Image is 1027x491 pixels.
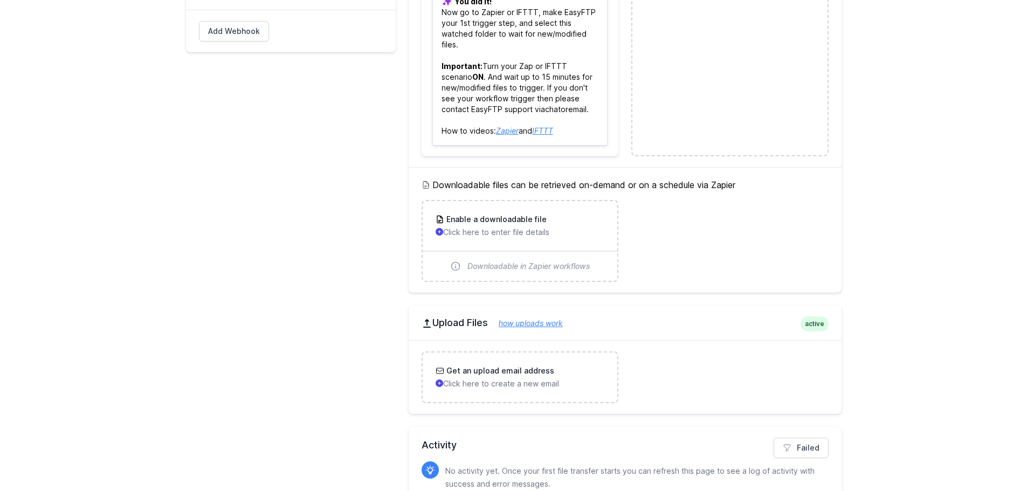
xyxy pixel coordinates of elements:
[436,378,604,389] p: Click here to create a new email
[488,319,563,328] a: how uploads work
[467,261,590,272] span: Downloadable in Zapier workflows
[199,21,269,42] a: Add Webhook
[444,214,547,225] h3: Enable a downloadable file
[545,105,561,114] a: chat
[444,365,554,376] h3: Get an upload email address
[774,438,829,458] a: Failed
[496,126,519,135] a: Zapier
[423,201,617,281] a: Enable a downloadable file Click here to enter file details Downloadable in Zapier workflows
[423,352,617,402] a: Get an upload email address Click here to create a new email
[532,126,553,135] a: IFTTT
[436,227,604,238] p: Click here to enter file details
[472,72,484,81] b: ON
[422,316,829,329] h2: Upload Files
[422,178,829,191] h5: Downloadable files can be retrieved on-demand or on a schedule via Zapier
[568,105,587,114] a: email
[422,438,829,453] h2: Activity
[442,61,483,71] b: Important:
[801,316,829,331] span: active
